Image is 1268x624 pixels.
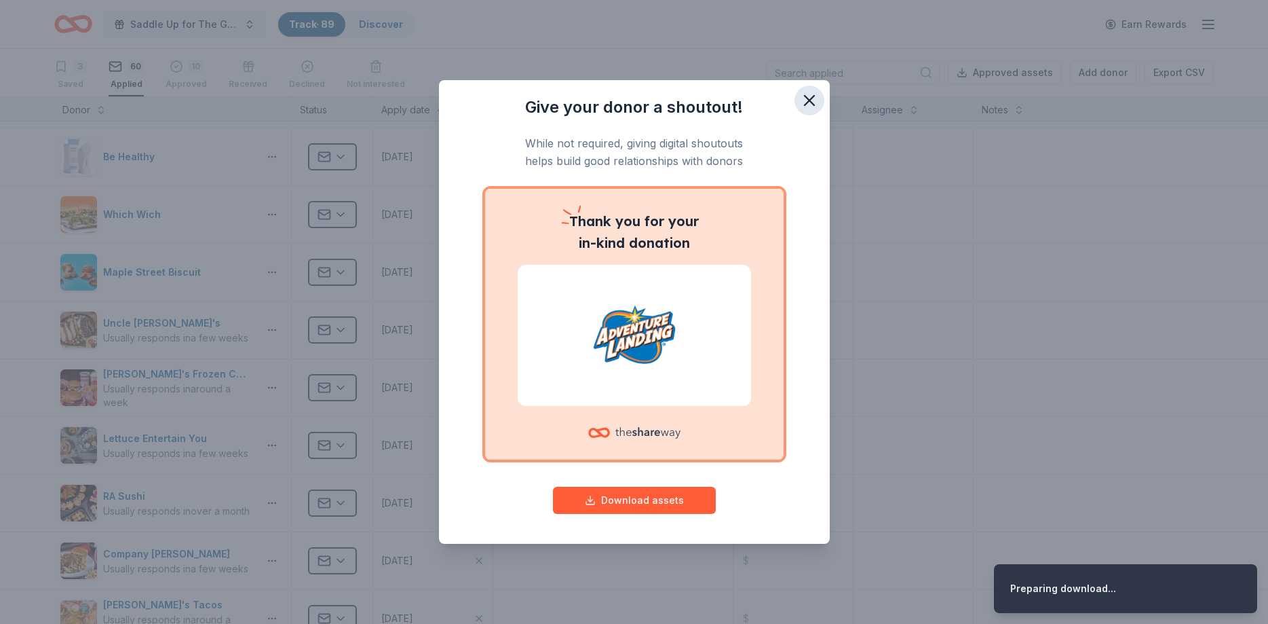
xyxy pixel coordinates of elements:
[1010,581,1116,597] div: Preparing download...
[518,210,751,254] p: you for your in-kind donation
[553,487,716,514] button: Download assets
[534,292,735,379] img: Adventure Landing (Dallas)
[569,213,611,230] span: Thank
[466,96,803,118] h3: Give your donor a shoutout!
[466,134,803,170] p: While not required, giving digital shoutouts helps build good relationships with donors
